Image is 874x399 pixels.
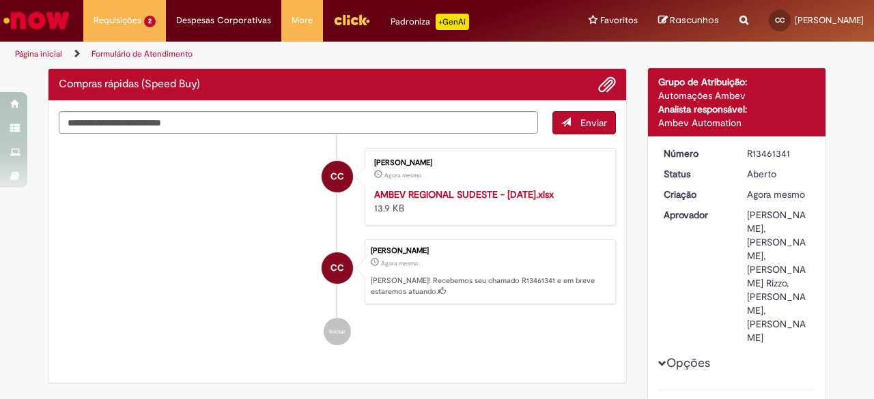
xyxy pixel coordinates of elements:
[59,239,616,305] li: Caroline Bonani Conti
[374,188,602,215] div: 13.9 KB
[384,171,421,179] span: Agora mesmo
[322,161,353,192] div: Caroline Bonani Conti
[600,14,638,27] span: Favoritos
[653,147,737,160] dt: Número
[330,252,344,284] span: CC
[670,14,719,27] span: Rascunhos
[381,259,418,267] time: 29/08/2025 10:08:27
[94,14,141,27] span: Requisições
[371,276,608,297] p: [PERSON_NAME]! Recebemos seu chamado R13461341 e em breve estaremos atuando.
[747,208,810,344] div: [PERSON_NAME], [PERSON_NAME], [PERSON_NAME] Rizzo, [PERSON_NAME], [PERSON_NAME]
[59,111,538,134] textarea: Digite sua mensagem aqui...
[59,78,200,91] h2: Compras rápidas (Speed Buy) Histórico de tíquete
[292,14,313,27] span: More
[747,167,810,181] div: Aberto
[333,10,370,30] img: click_logo_yellow_360x200.png
[10,42,572,67] ul: Trilhas de página
[330,160,344,193] span: CC
[795,14,864,26] span: [PERSON_NAME]
[436,14,469,30] p: +GenAi
[391,14,469,30] div: Padroniza
[598,76,616,93] button: Adicionar anexos
[658,116,816,130] div: Ambev Automation
[59,134,616,359] ul: Histórico de tíquete
[747,147,810,160] div: R13461341
[658,89,816,102] div: Automações Ambev
[658,14,719,27] a: Rascunhos
[658,102,816,116] div: Analista responsável:
[322,252,353,284] div: Caroline Bonani Conti
[747,188,810,201] div: 29/08/2025 10:08:27
[552,111,616,134] button: Enviar
[381,259,418,267] span: Agora mesmo
[384,171,421,179] time: 29/08/2025 10:08:19
[144,16,156,27] span: 2
[653,188,737,201] dt: Criação
[374,188,554,201] a: AMBEV REGIONAL SUDESTE - [DATE].xlsx
[91,48,193,59] a: Formulário de Atendimento
[176,14,271,27] span: Despesas Corporativas
[653,167,737,181] dt: Status
[775,16,785,25] span: CC
[747,188,805,201] span: Agora mesmo
[371,247,608,255] div: [PERSON_NAME]
[374,159,602,167] div: [PERSON_NAME]
[15,48,62,59] a: Página inicial
[658,75,816,89] div: Grupo de Atribuição:
[1,7,72,34] img: ServiceNow
[653,208,737,222] dt: Aprovador
[747,188,805,201] time: 29/08/2025 10:08:27
[580,117,607,129] span: Enviar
